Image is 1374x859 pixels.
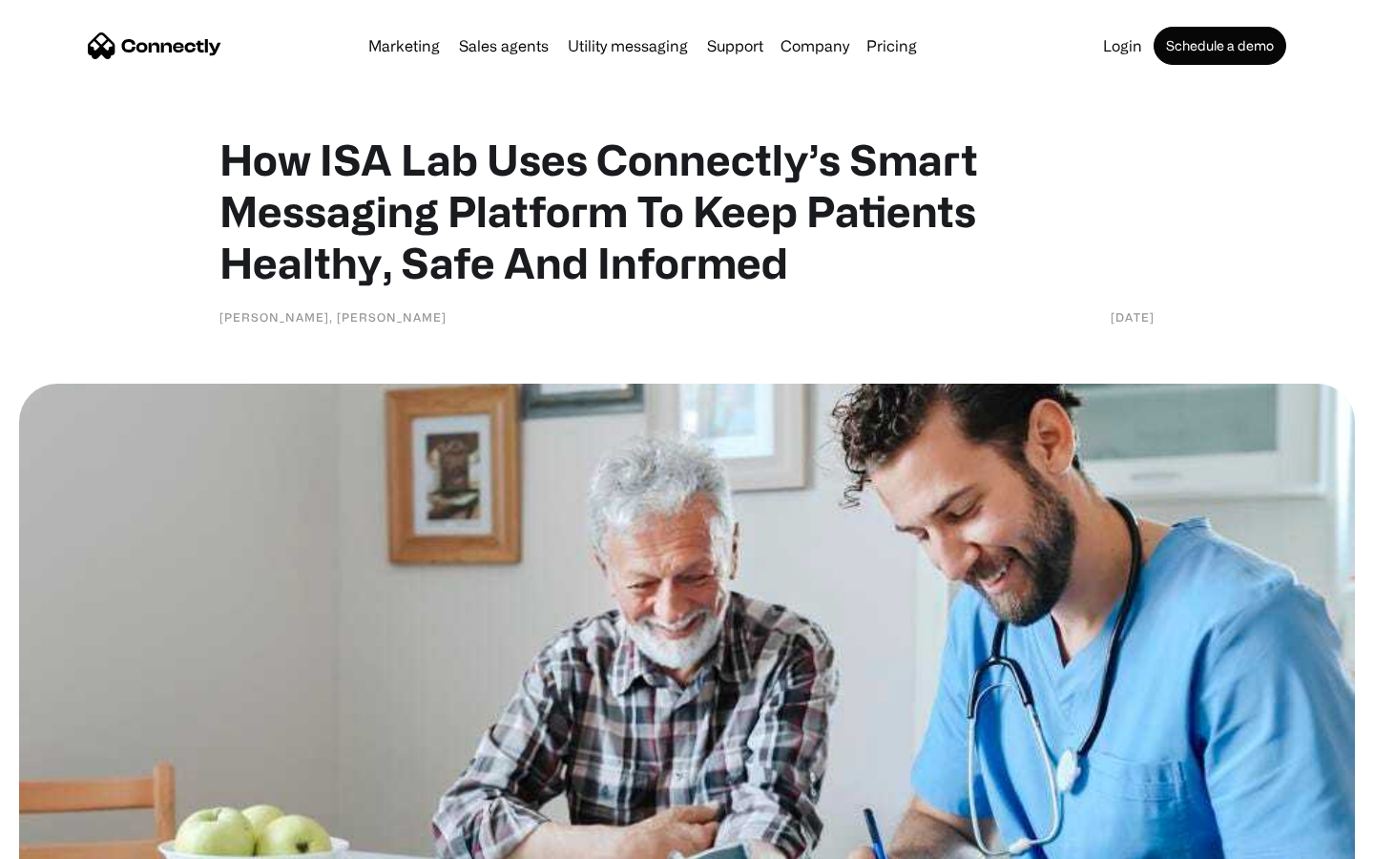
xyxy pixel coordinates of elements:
[38,826,114,852] ul: Language list
[1154,27,1286,65] a: Schedule a demo
[1111,307,1155,326] div: [DATE]
[219,134,1155,288] h1: How ISA Lab Uses Connectly’s Smart Messaging Platform To Keep Patients Healthy, Safe And Informed
[219,307,447,326] div: [PERSON_NAME], [PERSON_NAME]
[859,38,925,53] a: Pricing
[781,32,849,59] div: Company
[699,38,771,53] a: Support
[451,38,556,53] a: Sales agents
[361,38,448,53] a: Marketing
[19,826,114,852] aside: Language selected: English
[1095,38,1150,53] a: Login
[560,38,696,53] a: Utility messaging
